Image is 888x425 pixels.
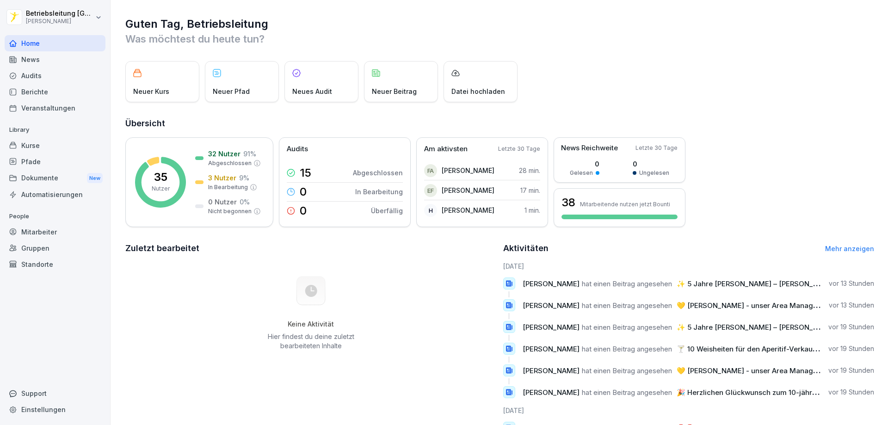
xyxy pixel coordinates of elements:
[154,172,167,183] p: 35
[300,167,311,179] p: 15
[451,86,505,96] p: Datei hochladen
[825,245,874,253] a: Mehr anzeigen
[498,145,540,153] p: Letzte 30 Tage
[208,207,252,216] p: Nicht begonnen
[125,31,874,46] p: Was möchtest du heute tun?
[243,149,256,159] p: 91 %
[264,332,358,351] p: Hier findest du deine zuletzt bearbeiteten Inhalte
[828,344,874,353] p: vor 19 Stunden
[582,323,672,332] span: hat einen Beitrag angesehen
[5,186,105,203] div: Automatisierungen
[570,159,599,169] p: 0
[582,345,672,353] span: hat einen Beitrag angesehen
[26,10,93,18] p: Betriebsleitung [GEOGRAPHIC_DATA]
[5,137,105,154] a: Kurse
[372,86,417,96] p: Neuer Beitrag
[561,195,575,210] h3: 38
[5,170,105,187] div: Dokumente
[582,301,672,310] span: hat einen Beitrag angesehen
[829,301,874,310] p: vor 13 Stunden
[5,68,105,84] a: Audits
[503,261,875,271] h6: [DATE]
[582,388,672,397] span: hat einen Beitrag angesehen
[5,256,105,272] div: Standorte
[828,366,874,375] p: vor 19 Stunden
[87,173,103,184] div: New
[519,166,540,175] p: 28 min.
[213,86,250,96] p: Neuer Pfad
[503,242,549,255] h2: Aktivitäten
[5,123,105,137] p: Library
[523,366,580,375] span: [PERSON_NAME]
[5,240,105,256] a: Gruppen
[133,86,169,96] p: Neuer Kurs
[292,86,332,96] p: Neues Audit
[570,169,593,177] p: Gelesen
[5,170,105,187] a: DokumenteNew
[424,184,437,197] div: EF
[5,209,105,224] p: People
[5,385,105,401] div: Support
[424,164,437,177] div: FA
[582,366,672,375] span: hat einen Beitrag angesehen
[520,185,540,195] p: 17 min.
[635,144,678,152] p: Letzte 30 Tage
[5,84,105,100] a: Berichte
[208,197,237,207] p: 0 Nutzer
[125,117,874,130] h2: Übersicht
[633,159,669,169] p: 0
[582,279,672,288] span: hat einen Beitrag angesehen
[264,320,358,328] h5: Keine Aktivität
[208,149,240,159] p: 32 Nutzer
[828,322,874,332] p: vor 19 Stunden
[442,185,494,195] p: [PERSON_NAME]
[355,187,403,197] p: In Bearbeitung
[5,51,105,68] a: News
[442,166,494,175] p: [PERSON_NAME]
[828,388,874,397] p: vor 19 Stunden
[424,204,437,217] div: H
[5,401,105,418] a: Einstellungen
[125,17,874,31] h1: Guten Tag, Betriebsleitung
[424,144,468,154] p: Am aktivsten
[300,186,307,197] p: 0
[240,197,250,207] p: 0 %
[639,169,669,177] p: Ungelesen
[208,173,236,183] p: 3 Nutzer
[300,205,307,216] p: 0
[125,242,497,255] h2: Zuletzt bearbeitet
[829,279,874,288] p: vor 13 Stunden
[353,168,403,178] p: Abgeschlossen
[5,35,105,51] a: Home
[523,345,580,353] span: [PERSON_NAME]
[287,144,308,154] p: Audits
[208,159,252,167] p: Abgeschlossen
[5,224,105,240] a: Mitarbeiter
[523,279,580,288] span: [PERSON_NAME]
[580,201,670,208] p: Mitarbeitende nutzen jetzt Bounti
[523,388,580,397] span: [PERSON_NAME]
[523,323,580,332] span: [PERSON_NAME]
[5,154,105,170] a: Pfade
[208,183,248,191] p: In Bearbeitung
[152,185,170,193] p: Nutzer
[5,100,105,116] a: Veranstaltungen
[561,143,618,154] p: News Reichweite
[239,173,249,183] p: 9 %
[442,205,494,215] p: [PERSON_NAME]
[524,205,540,215] p: 1 min.
[26,18,93,25] p: [PERSON_NAME]
[523,301,580,310] span: [PERSON_NAME]
[371,206,403,216] p: Überfällig
[503,406,875,415] h6: [DATE]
